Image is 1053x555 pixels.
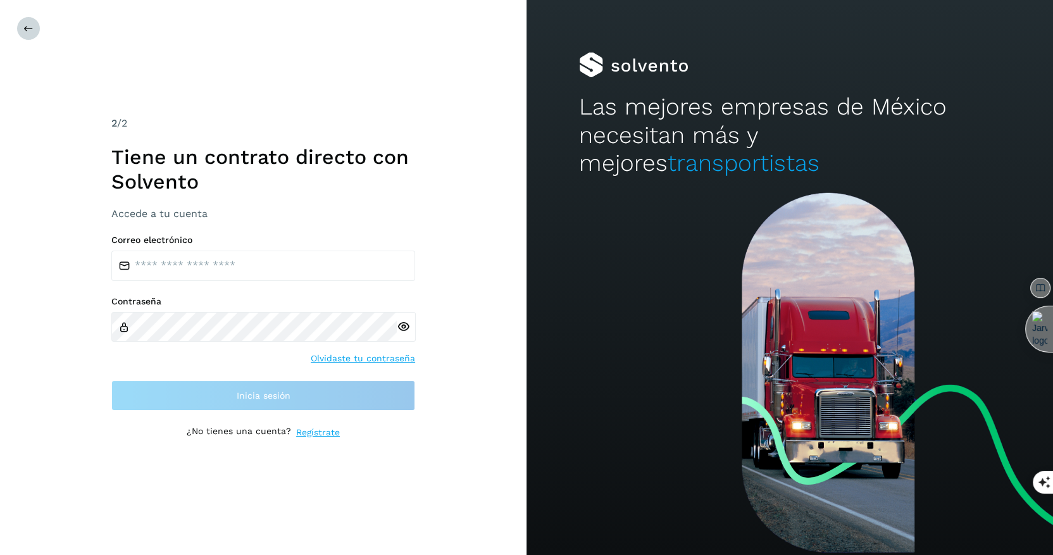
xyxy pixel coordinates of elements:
[111,145,415,194] h1: Tiene un contrato directo con Solvento
[311,352,415,365] a: Olvidaste tu contraseña
[111,117,117,129] span: 2
[111,380,415,411] button: Inicia sesión
[111,208,415,220] h3: Accede a tu cuenta
[111,296,415,307] label: Contraseña
[579,93,1000,177] h2: Las mejores empresas de México necesitan más y mejores
[296,426,340,439] a: Regístrate
[668,149,819,177] span: transportistas
[111,235,415,246] label: Correo electrónico
[111,116,415,131] div: /2
[187,426,291,439] p: ¿No tienes una cuenta?
[237,391,290,400] span: Inicia sesión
